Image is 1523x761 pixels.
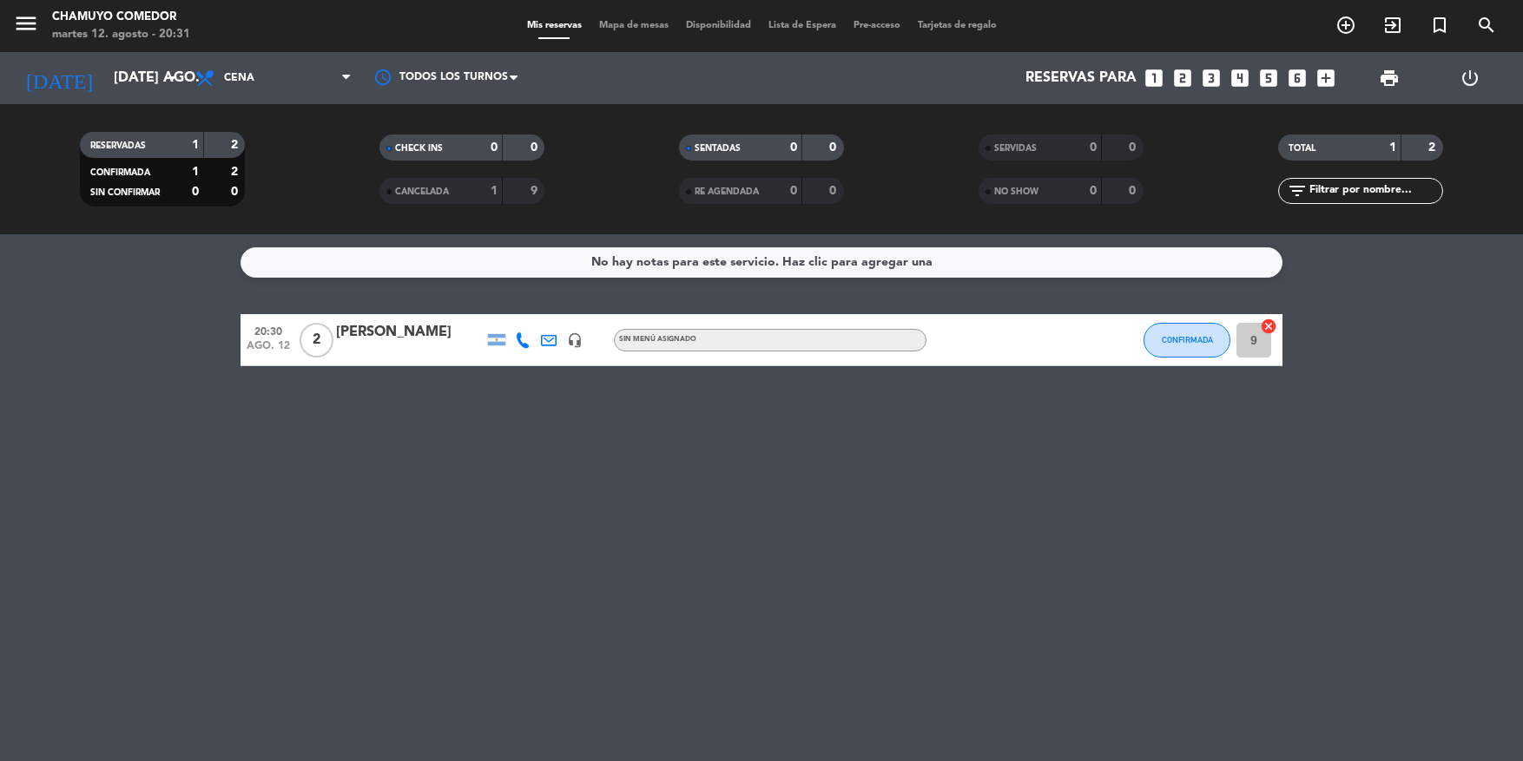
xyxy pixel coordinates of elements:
[192,186,199,198] strong: 0
[90,141,146,150] span: RESERVADAS
[1129,185,1139,197] strong: 0
[231,166,241,178] strong: 2
[518,21,590,30] span: Mis reservas
[300,323,333,358] span: 2
[790,185,797,197] strong: 0
[491,185,498,197] strong: 1
[760,21,845,30] span: Lista de Espera
[531,141,541,154] strong: 0
[224,72,254,84] span: Cena
[247,320,290,340] span: 20:30
[1476,15,1497,36] i: search
[1286,67,1309,89] i: looks_6
[52,9,190,26] div: Chamuyo Comedor
[1460,68,1480,89] i: power_settings_new
[395,144,443,153] span: CHECK INS
[1287,180,1308,201] i: filter_list
[13,10,39,36] i: menu
[590,21,677,30] span: Mapa de mesas
[231,139,241,151] strong: 2
[1260,318,1277,335] i: cancel
[395,187,449,196] span: CANCELADA
[567,332,583,348] i: headset_mic
[1430,52,1511,104] div: LOG OUT
[1143,67,1165,89] i: looks_one
[1428,141,1439,154] strong: 2
[1379,68,1400,89] span: print
[1335,15,1356,36] i: add_circle_outline
[790,141,797,154] strong: 0
[994,144,1037,153] span: SERVIDAS
[336,321,484,344] div: [PERSON_NAME]
[1382,15,1403,36] i: exit_to_app
[695,144,741,153] span: SENTADAS
[1308,181,1442,200] input: Filtrar por nombre...
[1090,141,1097,154] strong: 0
[491,141,498,154] strong: 0
[591,253,933,272] div: No hay notas para este servicio. Haz clic para agregar una
[829,185,840,197] strong: 0
[829,141,840,154] strong: 0
[247,340,290,360] span: ago. 12
[1144,323,1230,358] button: CONFIRMADA
[1129,141,1139,154] strong: 0
[1429,15,1450,36] i: turned_in_not
[192,166,199,178] strong: 1
[1171,67,1194,89] i: looks_two
[52,26,190,43] div: martes 12. agosto - 20:31
[1200,67,1223,89] i: looks_3
[1315,67,1337,89] i: add_box
[1162,335,1213,344] span: CONFIRMADA
[909,21,1005,30] span: Tarjetas de regalo
[162,68,182,89] i: arrow_drop_down
[231,186,241,198] strong: 0
[1289,144,1315,153] span: TOTAL
[677,21,760,30] span: Disponibilidad
[695,187,759,196] span: RE AGENDADA
[1389,141,1396,154] strong: 1
[994,187,1038,196] span: NO SHOW
[619,336,696,343] span: Sin menú asignado
[1229,67,1251,89] i: looks_4
[1025,70,1137,87] span: Reservas para
[845,21,909,30] span: Pre-acceso
[13,59,105,97] i: [DATE]
[192,139,199,151] strong: 1
[531,185,541,197] strong: 9
[90,188,160,197] span: SIN CONFIRMAR
[1257,67,1280,89] i: looks_5
[13,10,39,43] button: menu
[90,168,150,177] span: CONFIRMADA
[1090,185,1097,197] strong: 0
